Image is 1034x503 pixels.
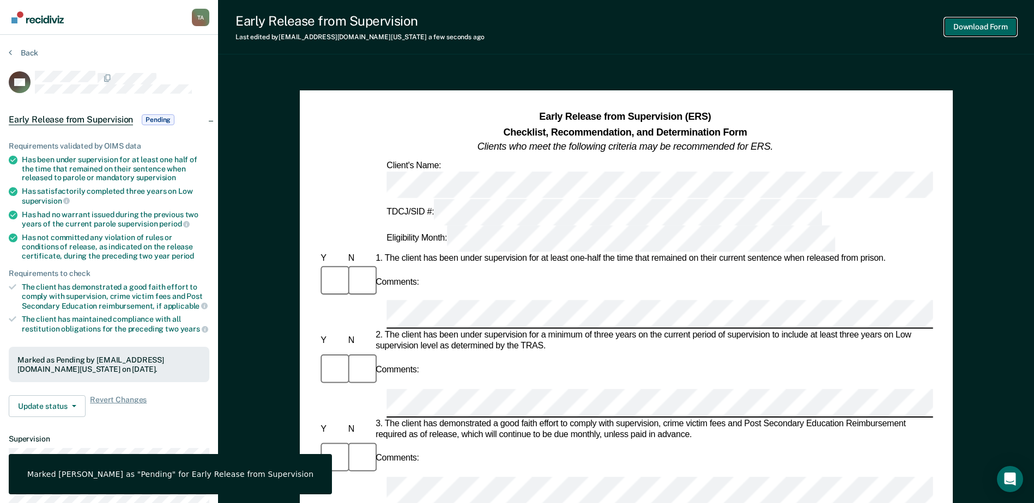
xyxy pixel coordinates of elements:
div: Comments: [373,365,421,376]
span: supervision [22,197,70,205]
div: The client has maintained compliance with all restitution obligations for the preceding two [22,315,209,333]
div: Comments: [373,453,421,464]
span: period [159,219,190,228]
div: Open Intercom Messenger [997,466,1023,492]
button: Download Form [945,18,1017,36]
span: applicable [164,302,208,310]
strong: Early Release from Supervision (ERS) [539,112,711,122]
span: period [172,251,194,260]
div: Y [318,424,346,435]
div: Comments: [373,277,421,287]
span: Pending [142,114,174,125]
div: Last edited by [EMAIL_ADDRESS][DOMAIN_NAME][US_STATE] [235,33,485,41]
div: Y [318,253,346,264]
em: Clients who meet the following criteria may be recommended for ERS. [477,141,773,152]
div: TDCJ/SID #: [384,199,824,225]
div: 2. The client has been under supervision for a minimum of three years on the current period of su... [373,330,932,352]
span: Early Release from Supervision [9,114,133,125]
div: Requirements to check [9,269,209,278]
button: Back [9,48,38,58]
div: Early Release from Supervision [235,13,485,29]
div: 3. The client has demonstrated a good faith effort to comply with supervision, crime victim fees ... [373,419,932,440]
div: Has not committed any violation of rules or conditions of release, as indicated on the release ce... [22,233,209,260]
div: Requirements validated by OIMS data [9,142,209,151]
div: 1. The client has been under supervision for at least one-half the time that remained on their cu... [373,253,932,264]
div: Marked [PERSON_NAME] as "Pending" for Early Release from Supervision [27,469,313,479]
span: years [180,324,208,333]
strong: Checklist, Recommendation, and Determination Form [503,126,747,137]
span: a few seconds ago [428,33,485,41]
div: Y [318,336,346,347]
dt: Supervision [9,434,209,444]
div: Marked as Pending by [EMAIL_ADDRESS][DOMAIN_NAME][US_STATE] on [DATE]. [17,355,201,374]
img: Recidiviz [11,11,64,23]
div: N [346,253,373,264]
button: Profile dropdown button [192,9,209,26]
span: supervision [136,173,176,182]
div: N [346,336,373,347]
span: Revert Changes [90,395,147,417]
div: Has satisfactorily completed three years on Low [22,187,209,205]
div: Has had no warrant issued during the previous two years of the current parole supervision [22,210,209,229]
button: Update status [9,395,86,417]
div: N [346,424,373,435]
div: The client has demonstrated a good faith effort to comply with supervision, crime victim fees and... [22,283,209,310]
div: Has been under supervision for at least one half of the time that remained on their sentence when... [22,155,209,182]
div: Eligibility Month: [384,225,837,252]
div: T A [192,9,209,26]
